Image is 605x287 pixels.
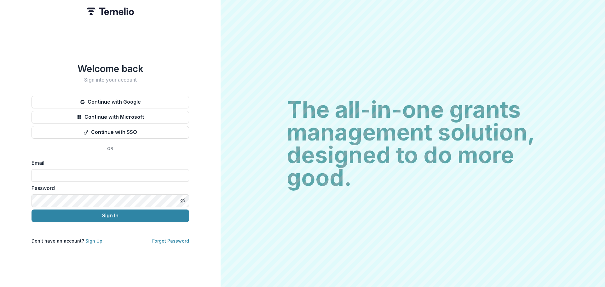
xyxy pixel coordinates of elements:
button: Continue with Microsoft [32,111,189,123]
label: Email [32,159,185,167]
h2: Sign into your account [32,77,189,83]
a: Forgot Password [152,238,189,244]
p: Don't have an account? [32,238,102,244]
button: Sign In [32,210,189,222]
h1: Welcome back [32,63,189,74]
button: Continue with SSO [32,126,189,139]
a: Sign Up [85,238,102,244]
button: Continue with Google [32,96,189,108]
img: Temelio [87,8,134,15]
button: Toggle password visibility [178,196,188,206]
label: Password [32,184,185,192]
